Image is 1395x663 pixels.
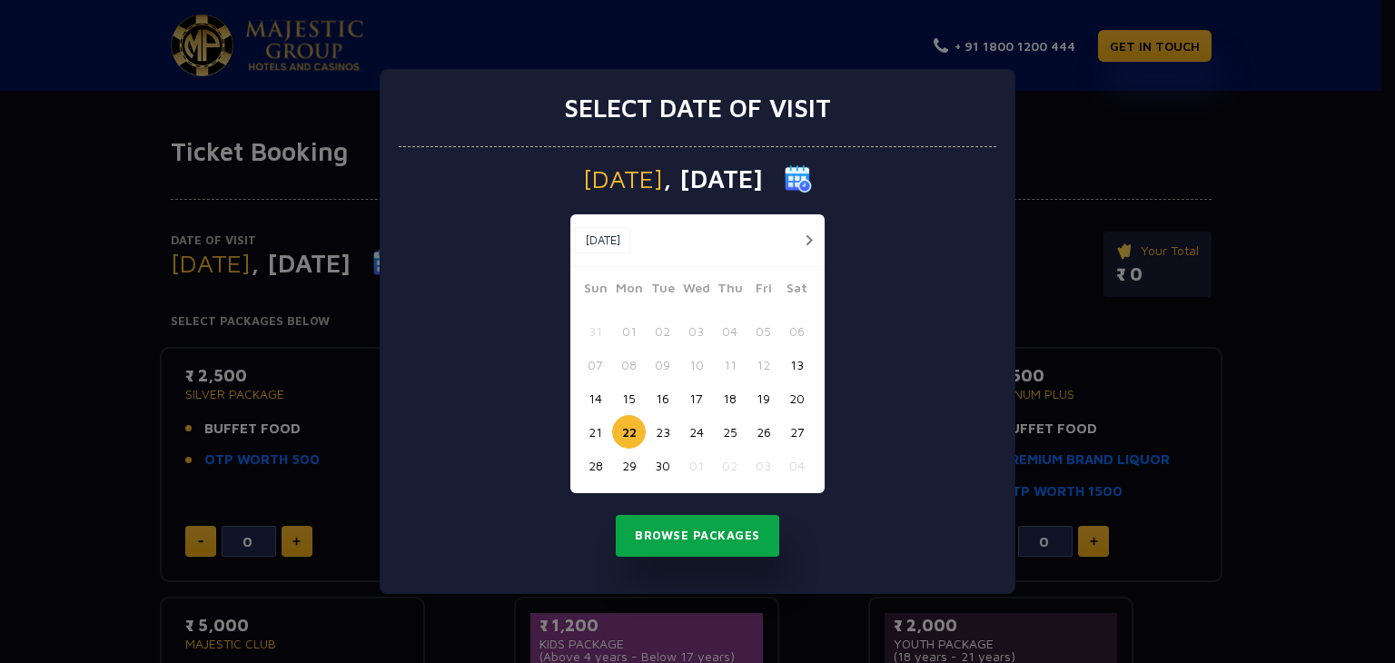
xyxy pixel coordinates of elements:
h3: Select date of visit [564,93,831,124]
button: [DATE] [575,227,630,254]
button: 22 [612,415,646,449]
button: 01 [679,449,713,482]
button: 26 [747,415,780,449]
span: , [DATE] [663,166,763,192]
button: 03 [679,314,713,348]
span: Sun [579,278,612,303]
button: 25 [713,415,747,449]
button: 30 [646,449,679,482]
button: 08 [612,348,646,381]
button: Browse Packages [616,515,779,557]
button: 21 [579,415,612,449]
span: [DATE] [583,166,663,192]
button: 29 [612,449,646,482]
span: Fri [747,278,780,303]
span: Sat [780,278,814,303]
button: 03 [747,449,780,482]
img: calender icon [785,165,812,193]
button: 28 [579,449,612,482]
button: 02 [646,314,679,348]
button: 23 [646,415,679,449]
button: 17 [679,381,713,415]
span: Wed [679,278,713,303]
button: 07 [579,348,612,381]
button: 04 [780,449,814,482]
button: 01 [612,314,646,348]
button: 13 [780,348,814,381]
button: 12 [747,348,780,381]
button: 06 [780,314,814,348]
span: Tue [646,278,679,303]
button: 18 [713,381,747,415]
button: 31 [579,314,612,348]
button: 19 [747,381,780,415]
button: 09 [646,348,679,381]
button: 14 [579,381,612,415]
button: 11 [713,348,747,381]
button: 15 [612,381,646,415]
button: 04 [713,314,747,348]
span: Mon [612,278,646,303]
button: 10 [679,348,713,381]
span: Thu [713,278,747,303]
button: 20 [780,381,814,415]
button: 02 [713,449,747,482]
button: 16 [646,381,679,415]
button: 24 [679,415,713,449]
button: 27 [780,415,814,449]
button: 05 [747,314,780,348]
